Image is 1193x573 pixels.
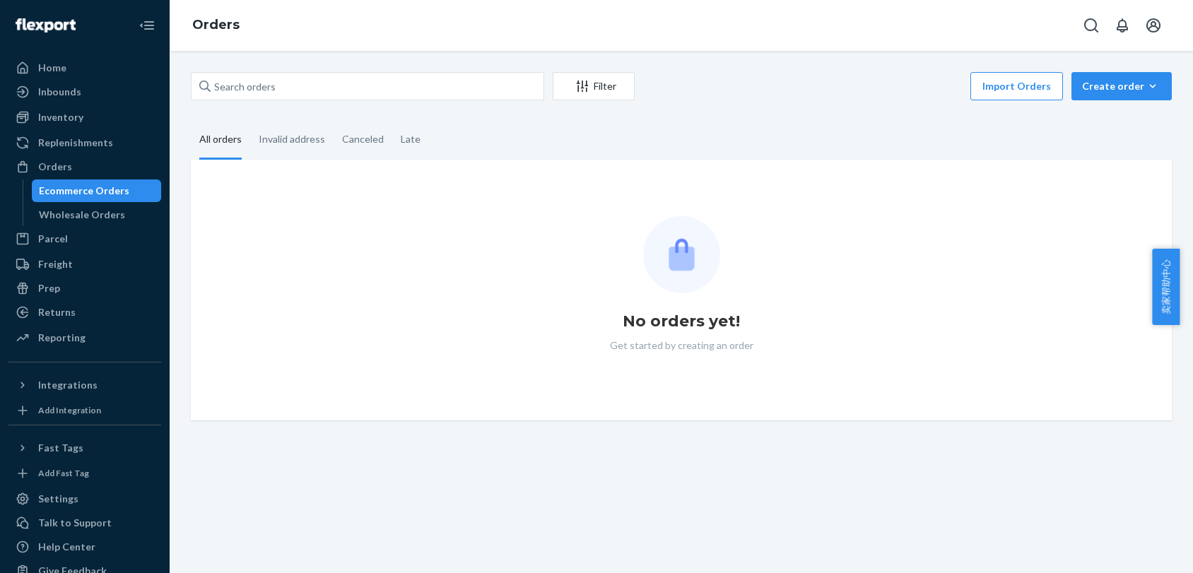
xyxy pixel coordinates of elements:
[38,331,86,345] div: Reporting
[39,184,129,198] div: Ecommerce Orders
[38,378,98,392] div: Integrations
[259,121,325,158] div: Invalid address
[8,253,161,276] a: Freight
[8,131,161,154] a: Replenishments
[191,72,544,100] input: Search orders
[1082,79,1161,93] div: Create order
[8,326,161,349] a: Reporting
[970,72,1063,100] button: Import Orders
[1077,11,1105,40] button: Open Search Box
[133,11,161,40] button: Close Navigation
[16,18,76,33] img: Flexport logo
[610,338,753,353] p: Get started by creating an order
[32,179,162,202] a: Ecommerce Orders
[8,402,161,419] a: Add Integration
[1108,11,1136,40] button: Open notifications
[8,488,161,510] a: Settings
[199,121,242,160] div: All orders
[32,203,162,226] a: Wholesale Orders
[1139,11,1168,40] button: Open account menu
[8,277,161,300] a: Prep
[38,232,68,246] div: Parcel
[1152,249,1180,325] button: 卖家帮助中心
[8,536,161,558] a: Help Center
[8,106,161,129] a: Inventory
[38,305,76,319] div: Returns
[1071,72,1172,100] button: Create order
[8,374,161,396] button: Integrations
[38,85,81,99] div: Inbounds
[181,5,251,46] ol: breadcrumbs
[8,512,161,534] a: Talk to Support
[8,228,161,250] a: Parcel
[38,492,78,506] div: Settings
[8,81,161,103] a: Inbounds
[8,155,161,178] a: Orders
[38,257,73,271] div: Freight
[38,110,83,124] div: Inventory
[38,467,89,479] div: Add Fast Tag
[38,61,66,75] div: Home
[401,121,421,158] div: Late
[8,301,161,324] a: Returns
[8,465,161,482] a: Add Fast Tag
[623,310,740,333] h1: No orders yet!
[38,540,95,554] div: Help Center
[39,208,125,222] div: Wholesale Orders
[192,17,240,33] a: Orders
[38,281,60,295] div: Prep
[38,136,113,150] div: Replenishments
[553,79,634,93] div: Filter
[643,216,720,293] img: Empty list
[38,441,83,455] div: Fast Tags
[553,72,635,100] button: Filter
[38,404,101,416] div: Add Integration
[38,516,112,530] div: Talk to Support
[38,160,72,174] div: Orders
[342,121,384,158] div: Canceled
[8,57,161,79] a: Home
[8,437,161,459] button: Fast Tags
